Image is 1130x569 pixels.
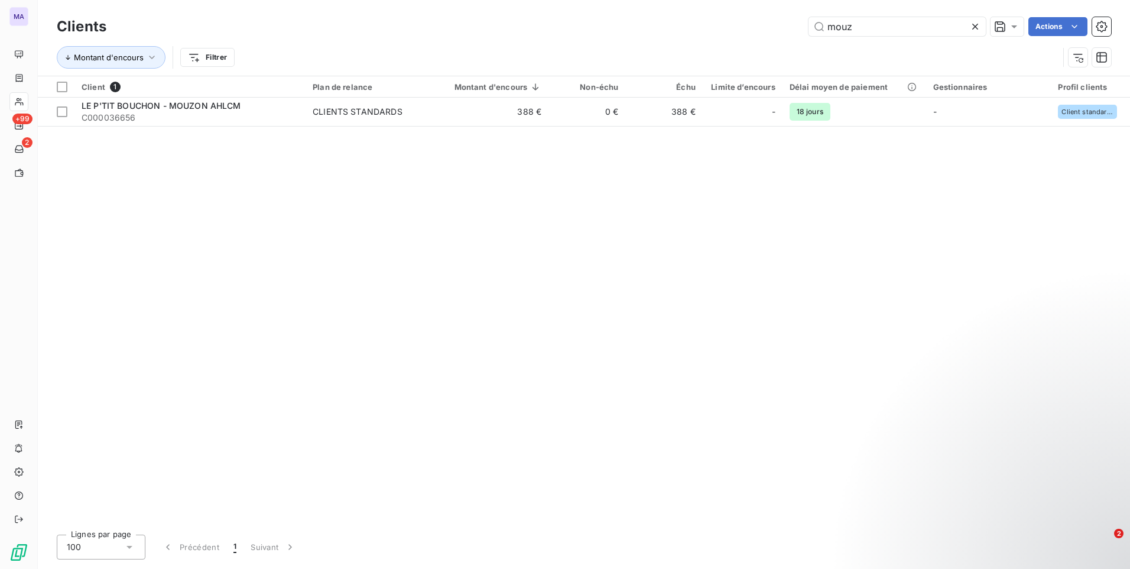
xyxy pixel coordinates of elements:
[431,98,548,126] td: 388 €
[226,535,243,560] button: 1
[12,114,33,124] span: +99
[9,543,28,562] img: Logo LeanPay
[625,98,702,126] td: 388 €
[790,103,830,121] span: 18 jours
[155,535,226,560] button: Précédent
[1028,17,1087,36] button: Actions
[710,82,775,92] div: Limite d’encours
[233,541,236,553] span: 1
[313,82,424,92] div: Plan de relance
[82,82,105,92] span: Client
[82,101,241,111] span: LE P'TIT BOUCHON - MOUZON AHLCM
[110,82,121,92] span: 1
[933,106,937,117] span: -
[556,82,618,92] div: Non-échu
[1058,82,1123,92] div: Profil clients
[243,535,303,560] button: Suivant
[790,82,919,92] div: Délai moyen de paiement
[82,112,298,124] span: C000036656
[632,82,695,92] div: Échu
[180,48,235,67] button: Filtrer
[1114,529,1123,538] span: 2
[57,46,165,69] button: Montant d'encours
[74,53,144,62] span: Montant d'encours
[313,106,402,118] div: CLIENTS STANDARDS
[772,106,775,118] span: -
[1090,529,1118,557] iframe: Intercom live chat
[57,16,106,37] h3: Clients
[548,98,625,126] td: 0 €
[808,17,986,36] input: Rechercher
[894,454,1130,537] iframe: Intercom notifications message
[22,137,33,148] span: 2
[933,82,1044,92] div: Gestionnaires
[67,541,81,553] span: 100
[1061,108,1113,115] span: Client standards
[9,7,28,26] div: MA
[438,82,541,92] div: Montant d'encours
